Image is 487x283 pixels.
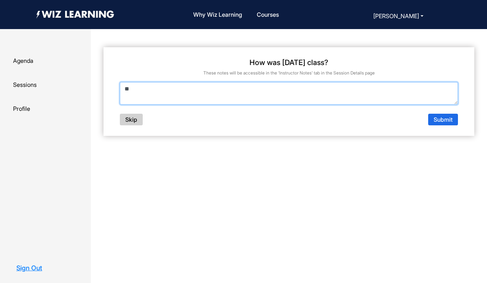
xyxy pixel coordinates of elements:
button: Submit [428,114,458,125]
span: Profile [13,105,30,112]
span: Sessions [13,81,37,88]
a: Courses [254,7,282,23]
button: Agenda [11,56,36,65]
button: Sessions [11,80,39,89]
button: Profile [11,104,32,113]
a: Why Wiz Learning [190,7,245,23]
p: These notes will be accessible in the 'Instructor Notes' tab in the Session Details page [120,70,458,76]
button: [PERSON_NAME] [371,11,426,21]
button: Skip [120,114,143,125]
span: Agenda [13,57,33,64]
h3: How was [DATE] class? [249,58,328,67]
a: Sign Out [16,264,42,272]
